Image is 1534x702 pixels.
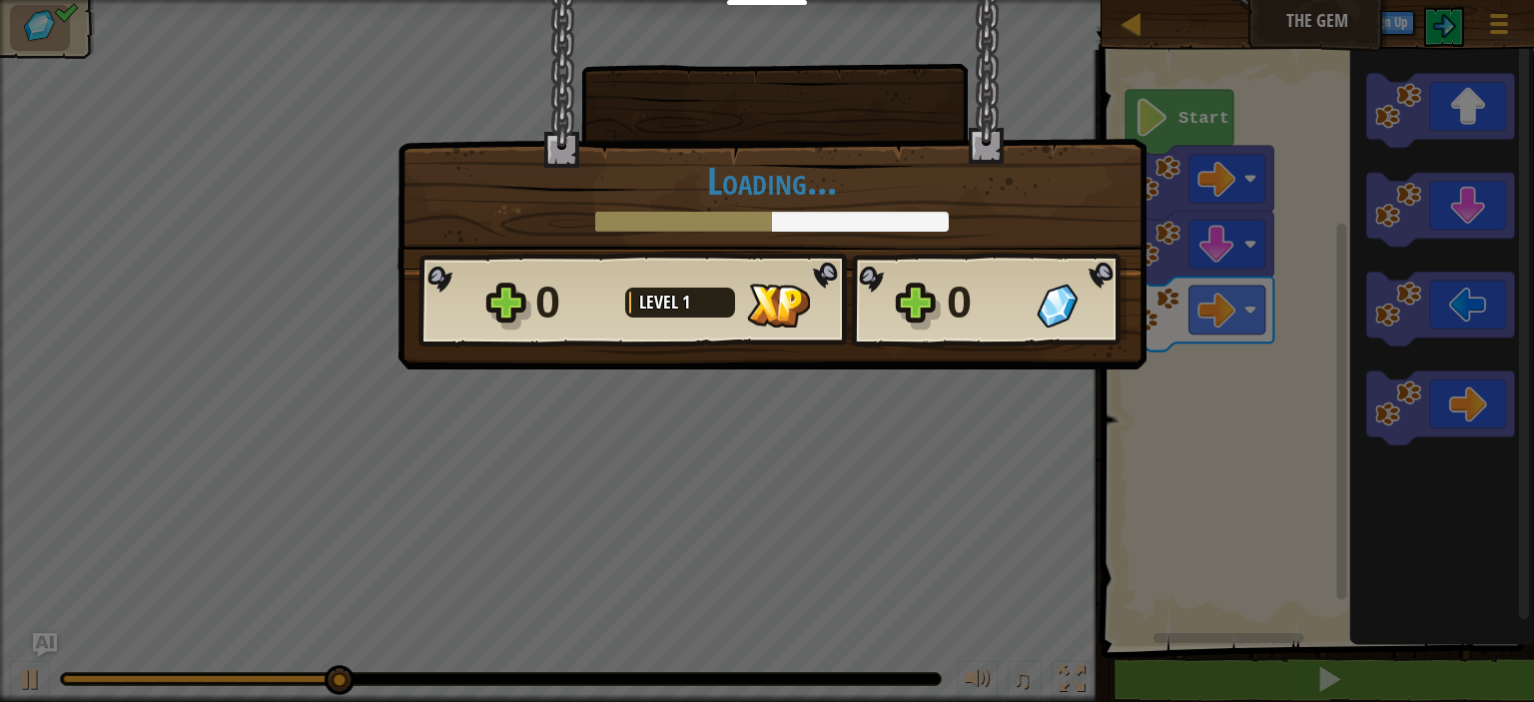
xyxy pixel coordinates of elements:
[535,271,613,335] div: 0
[747,284,810,328] img: XP Gained
[418,160,1126,202] h1: Loading...
[947,271,1025,335] div: 0
[639,290,682,315] span: Level
[1037,284,1078,328] img: Gems Gained
[682,290,690,315] span: 1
